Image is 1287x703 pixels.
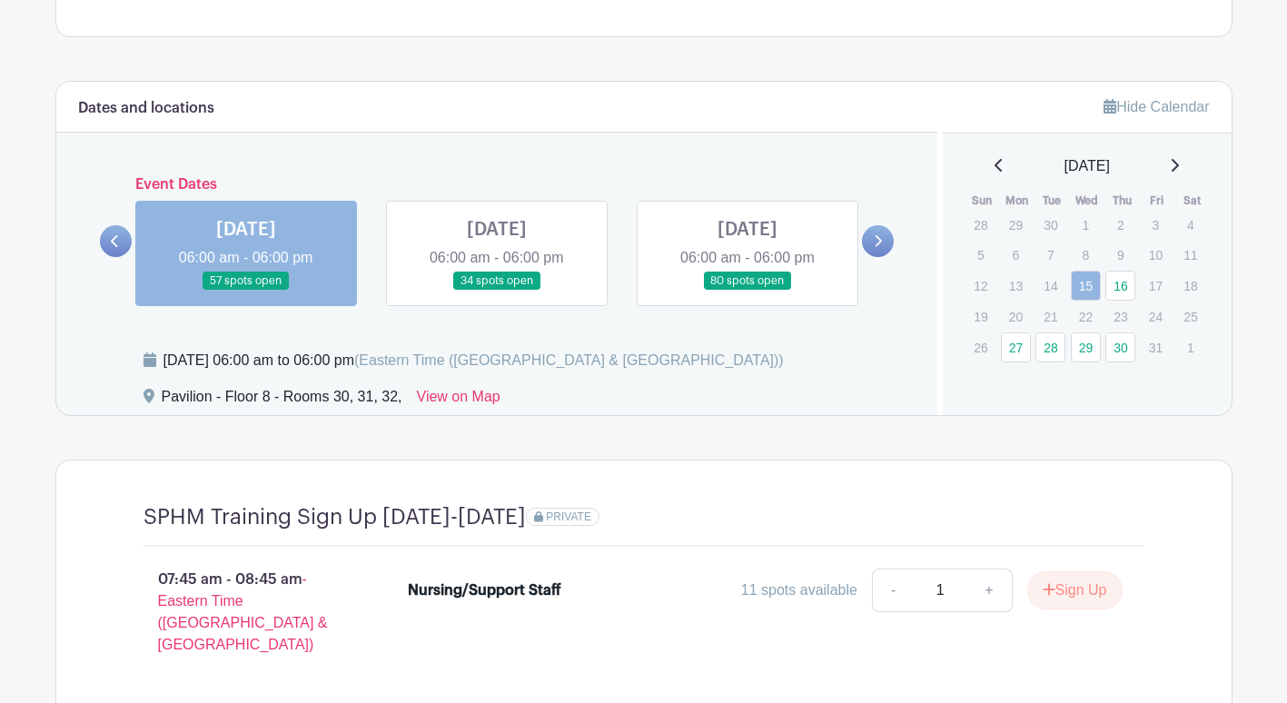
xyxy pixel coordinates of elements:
a: 30 [1105,332,1135,362]
p: 22 [1071,302,1101,331]
p: 17 [1141,272,1171,300]
a: View on Map [417,386,500,415]
p: 19 [965,302,995,331]
p: 7 [1035,241,1065,269]
th: Tue [1035,192,1070,210]
p: 13 [1001,272,1031,300]
th: Thu [1104,192,1140,210]
p: 1 [1175,333,1205,361]
div: [DATE] 06:00 am to 06:00 pm [163,350,784,371]
p: 07:45 am - 08:45 am [114,561,380,663]
p: 20 [1001,302,1031,331]
p: 8 [1071,241,1101,269]
h6: Dates and locations [78,100,214,117]
th: Sun [965,192,1000,210]
p: 9 [1105,241,1135,269]
a: 28 [1035,332,1065,362]
h4: SPHM Training Sign Up [DATE]-[DATE] [144,504,526,530]
p: 23 [1105,302,1135,331]
button: Sign Up [1027,571,1123,609]
a: + [966,569,1012,612]
div: 11 spots available [741,579,857,601]
span: PRIVATE [546,510,591,523]
span: - Eastern Time ([GEOGRAPHIC_DATA] & [GEOGRAPHIC_DATA]) [158,571,328,652]
p: 18 [1175,272,1205,300]
p: 2 [1105,211,1135,239]
p: 29 [1001,211,1031,239]
p: 12 [965,272,995,300]
p: 21 [1035,302,1065,331]
h6: Event Dates [132,176,863,193]
a: 29 [1071,332,1101,362]
div: Pavilion - Floor 8 - Rooms 30, 31, 32, [162,386,402,415]
th: Mon [1000,192,1035,210]
a: 27 [1001,332,1031,362]
p: 5 [965,241,995,269]
p: 3 [1141,211,1171,239]
p: 10 [1141,241,1171,269]
p: 4 [1175,211,1205,239]
span: [DATE] [1064,155,1110,177]
p: 28 [965,211,995,239]
a: 16 [1105,271,1135,301]
span: (Eastern Time ([GEOGRAPHIC_DATA] & [GEOGRAPHIC_DATA])) [354,352,784,368]
p: 11 [1175,241,1205,269]
th: Sat [1174,192,1210,210]
p: 6 [1001,241,1031,269]
p: 1 [1071,211,1101,239]
a: - [872,569,914,612]
th: Wed [1070,192,1105,210]
p: 31 [1141,333,1171,361]
a: 15 [1071,271,1101,301]
a: Hide Calendar [1104,99,1209,114]
p: 30 [1035,211,1065,239]
th: Fri [1140,192,1175,210]
p: 14 [1035,272,1065,300]
p: 26 [965,333,995,361]
p: 24 [1141,302,1171,331]
div: Nursing/Support Staff [408,579,561,601]
p: 25 [1175,302,1205,331]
